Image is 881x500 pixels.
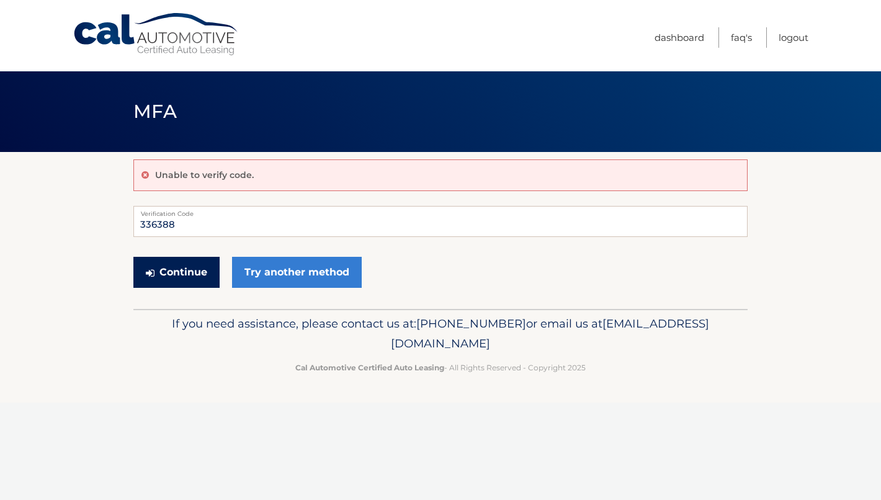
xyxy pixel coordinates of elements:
[141,361,740,374] p: - All Rights Reserved - Copyright 2025
[133,100,177,123] span: MFA
[73,12,240,56] a: Cal Automotive
[295,363,444,372] strong: Cal Automotive Certified Auto Leasing
[416,316,526,331] span: [PHONE_NUMBER]
[232,257,362,288] a: Try another method
[391,316,709,350] span: [EMAIL_ADDRESS][DOMAIN_NAME]
[655,27,704,48] a: Dashboard
[779,27,808,48] a: Logout
[133,206,748,216] label: Verification Code
[731,27,752,48] a: FAQ's
[141,314,740,354] p: If you need assistance, please contact us at: or email us at
[133,257,220,288] button: Continue
[133,206,748,237] input: Verification Code
[155,169,254,181] p: Unable to verify code.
